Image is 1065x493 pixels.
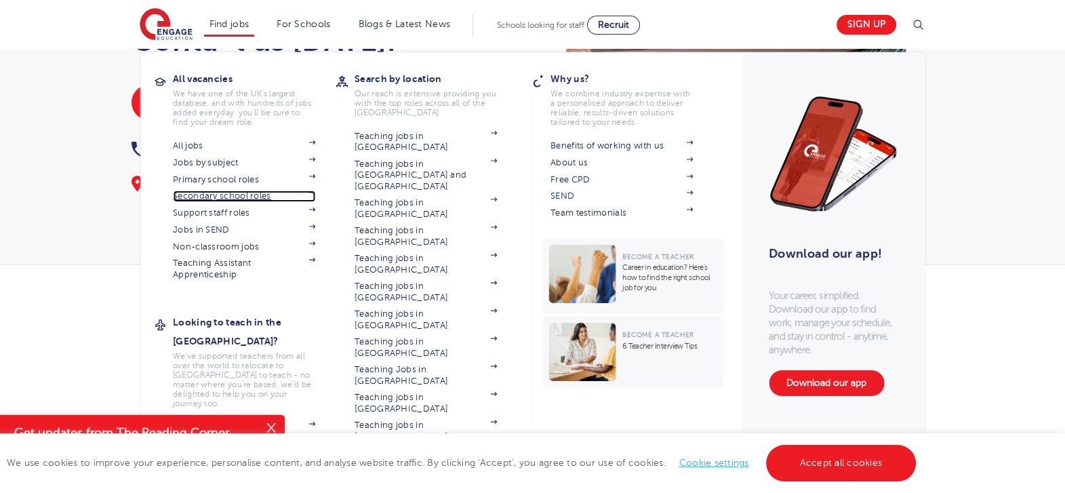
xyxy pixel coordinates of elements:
p: Career in education? Here’s how to find the right school job for you [622,262,717,293]
a: Teaching jobs in [GEOGRAPHIC_DATA] [355,336,497,359]
a: Accept all cookies [766,445,917,481]
a: Become a Teacher6 Teacher Interview Tips [542,316,727,388]
span: Recruit [598,20,629,30]
a: Teaching jobs in [GEOGRAPHIC_DATA] [355,131,497,153]
a: Teaching jobs in [GEOGRAPHIC_DATA] [355,281,497,303]
a: Find jobs [209,19,249,29]
a: Teaching jobs in [GEOGRAPHIC_DATA] [355,392,497,414]
span: We use cookies to improve your experience, personalise content, and analyse website traffic. By c... [7,458,919,468]
a: Teaching jobs in [GEOGRAPHIC_DATA] [355,309,497,331]
a: All jobs [173,140,315,151]
a: SEND [550,191,693,201]
a: Team testimonials [550,208,693,218]
img: Engage Education [140,8,193,42]
a: Teaching jobs in [GEOGRAPHIC_DATA] [355,197,497,220]
a: Teaching Assistant Apprenticeship [173,258,315,280]
a: Download our app [769,370,884,396]
a: Blogs & Latest News [359,19,451,29]
h3: Why us? [550,69,713,88]
a: Recruit [587,16,640,35]
a: 0333 800 7800 [132,139,291,160]
p: Our reach is extensive providing you with the top roles across all of the [GEOGRAPHIC_DATA] [355,89,497,117]
a: Benefits of working with us [550,140,693,151]
h3: All vacancies [173,69,336,88]
a: For Schools [277,19,330,29]
p: We've supported teachers from all over the world to relocate to [GEOGRAPHIC_DATA] to teach - no m... [173,351,315,408]
a: Support staff roles [173,208,315,218]
h3: Search by location [355,69,517,88]
a: About us [550,157,693,168]
h3: Download our app! [769,239,891,269]
a: Primary school roles [173,174,315,185]
button: Close [258,415,285,442]
a: Jobs in SEND [173,224,315,235]
a: Non-classroom jobs [173,241,315,252]
p: We combine industry expertise with a personalised approach to deliver reliable, results-driven so... [550,89,693,127]
div: Need more information? Speak to one of our friendly team members. [132,176,519,214]
a: Teaching Jobs in [GEOGRAPHIC_DATA] [355,364,497,387]
a: Teaching jobs in [GEOGRAPHIC_DATA] and [GEOGRAPHIC_DATA] [355,159,497,192]
h3: Looking to teach in the [GEOGRAPHIC_DATA]? [173,313,336,351]
a: Search by locationOur reach is extensive providing you with the top roles across all of the [GEOG... [355,69,517,117]
a: Become a TeacherCareer in education? Here’s how to find the right school job for you [542,238,727,313]
span: Become a Teacher [622,253,694,260]
a: All vacanciesWe have one of the UK's largest database. and with hundreds of jobs added everyday. ... [173,69,336,127]
span: Schools looking for staff [497,20,584,30]
a: Teaching jobs in [GEOGRAPHIC_DATA] [355,253,497,275]
a: Cookie settings [679,458,749,468]
p: 6 Teacher Interview Tips [622,341,717,351]
a: Sign up [837,15,896,35]
a: Free CPD [550,174,693,185]
a: Looking to teach in the [GEOGRAPHIC_DATA]?We've supported teachers from all over the world to rel... [173,313,336,408]
p: Your career, simplified. Download our app to find work, manage your schedule, and stay in control... [769,289,898,357]
a: Secondary school roles [173,191,315,201]
p: We have one of the UK's largest database. and with hundreds of jobs added everyday. you'll be sur... [173,89,315,127]
a: Teaching jobs in [GEOGRAPHIC_DATA] [355,225,497,248]
a: Jobs by subject [173,157,315,168]
span: Become a Teacher [622,331,694,338]
a: Why us?We combine industry expertise with a personalised approach to deliver reliable, results-dr... [550,69,713,127]
h4: Get updates from The Reading Corner [14,425,256,441]
a: Teaching jobs in [GEOGRAPHIC_DATA] [355,420,497,442]
a: Check us out on social media! [132,85,298,120]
